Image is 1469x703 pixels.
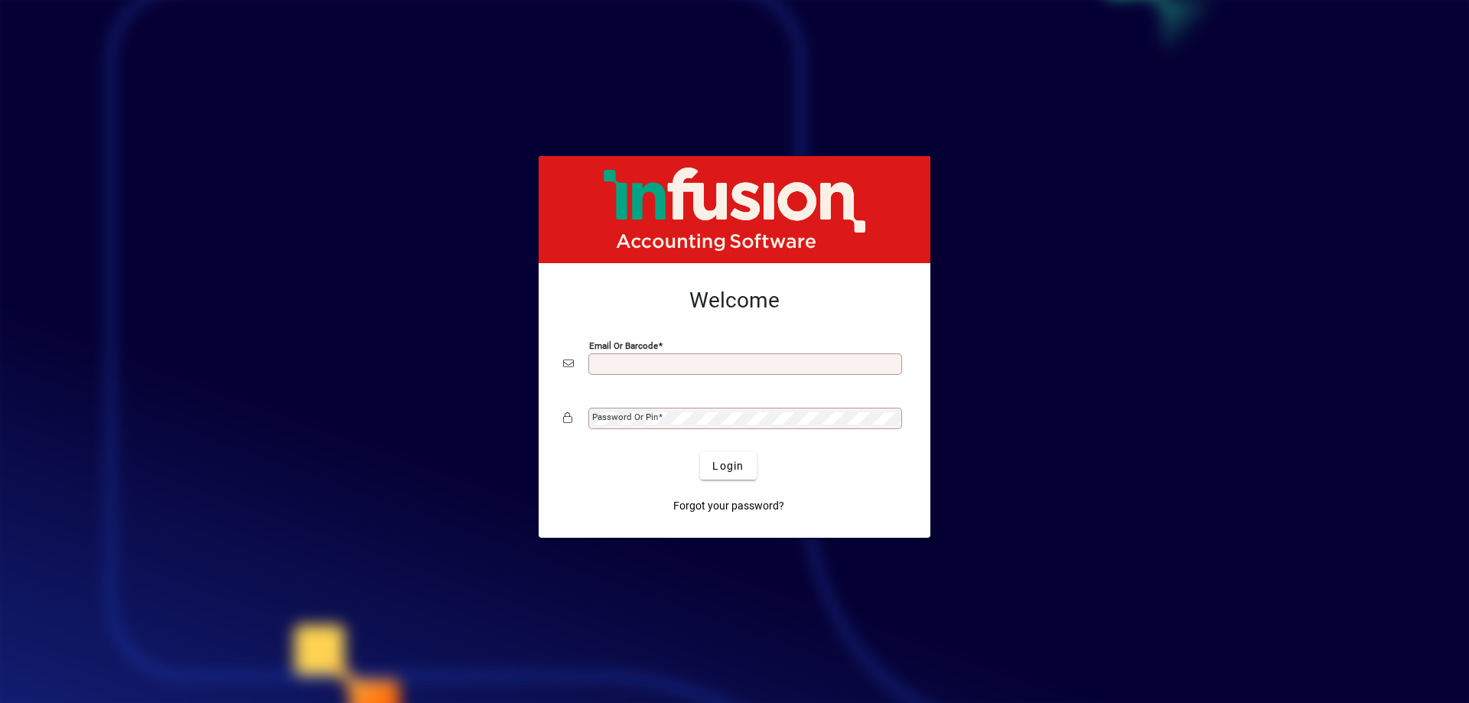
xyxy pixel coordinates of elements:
[712,458,744,474] span: Login
[563,288,906,314] h2: Welcome
[592,412,658,422] mat-label: Password or Pin
[673,498,784,514] span: Forgot your password?
[667,492,790,519] a: Forgot your password?
[589,340,658,351] mat-label: Email or Barcode
[700,452,756,480] button: Login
